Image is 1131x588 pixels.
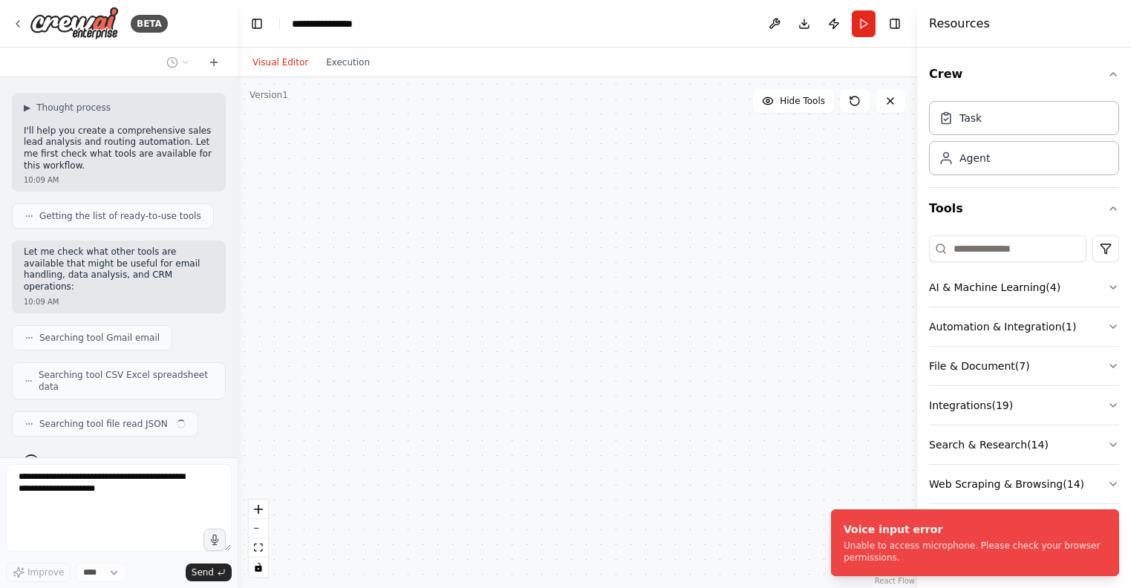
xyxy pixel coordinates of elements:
[39,369,213,393] span: Searching tool CSV Excel spreadsheet data
[884,13,905,34] button: Hide right sidebar
[36,102,111,114] span: Thought process
[292,16,368,31] nav: breadcrumb
[27,566,64,578] span: Improve
[131,15,168,33] div: BETA
[753,89,834,113] button: Hide Tools
[39,418,168,430] span: Searching tool file read JSON
[6,563,71,582] button: Improve
[929,386,1119,425] button: Integrations(19)
[24,125,214,171] p: I'll help you create a comprehensive sales lead analysis and routing automation. Let me first che...
[959,111,982,125] div: Task
[39,210,201,222] span: Getting the list of ready-to-use tools
[929,347,1119,385] button: File & Document(7)
[160,53,196,71] button: Switch to previous chat
[24,102,30,114] span: ▶
[249,558,268,577] button: toggle interactivity
[192,566,214,578] span: Send
[929,15,990,33] h4: Resources
[780,95,825,107] span: Hide Tools
[844,540,1101,563] div: Unable to access microphone. Please check your browser permissions.
[24,246,214,293] p: Let me check what other tools are available that might be useful for email handling, data analysi...
[186,563,232,581] button: Send
[929,188,1119,229] button: Tools
[250,89,288,101] div: Version 1
[30,7,119,40] img: Logo
[317,53,379,71] button: Execution
[929,307,1119,346] button: Automation & Integration(1)
[39,332,160,344] span: Searching tool Gmail email
[929,229,1119,516] div: Tools
[249,500,268,577] div: React Flow controls
[45,456,91,468] span: Thinking...
[929,53,1119,95] button: Crew
[249,519,268,538] button: zoom out
[844,522,1101,537] div: Voice input error
[24,296,214,307] div: 10:09 AM
[203,529,226,551] button: Click to speak your automation idea
[929,425,1119,464] button: Search & Research(14)
[249,538,268,558] button: fit view
[202,53,226,71] button: Start a new chat
[244,53,317,71] button: Visual Editor
[24,102,111,114] button: ▶Thought process
[959,151,990,166] div: Agent
[24,174,214,186] div: 10:09 AM
[929,95,1119,187] div: Crew
[929,465,1119,503] button: Web Scraping & Browsing(14)
[929,268,1119,307] button: AI & Machine Learning(4)
[249,500,268,519] button: zoom in
[247,13,267,34] button: Hide left sidebar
